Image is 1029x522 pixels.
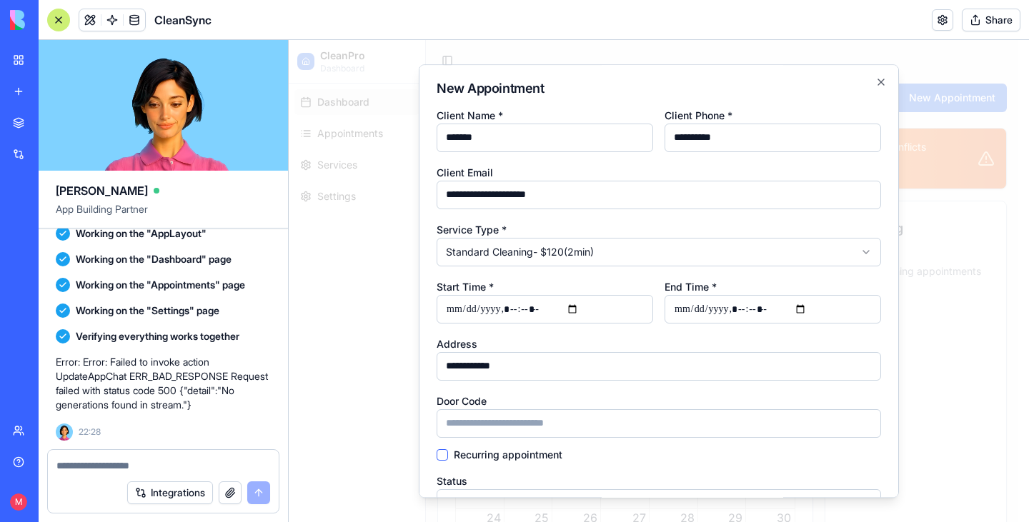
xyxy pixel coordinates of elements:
img: logo [10,10,99,30]
label: Address [148,298,189,310]
span: Working on the "Dashboard" page [76,252,232,266]
label: Client Phone * [376,69,444,81]
button: Share [962,9,1020,31]
label: Door Code [148,355,198,367]
span: Working on the "Appointments" page [76,278,245,292]
img: Ella_00000_wcx2te.png [56,423,73,441]
label: Service Type * [148,184,218,196]
label: End Time * [376,241,428,253]
span: Working on the "Settings" page [76,303,219,318]
h2: New Appointment [148,42,592,55]
label: Start Time * [148,241,205,253]
h1: CleanSync [154,11,212,29]
button: Integrations [127,481,213,504]
span: M [10,493,27,511]
span: 22:28 [79,426,101,438]
label: Client Name * [148,69,214,81]
p: Error: Error: Failed to invoke action UpdateAppChat ERR_BAD_RESPONSE Request failed with status c... [56,355,271,412]
span: [PERSON_NAME] [56,182,148,199]
span: Verifying everything works together [76,329,239,343]
span: Working on the "AppLayout" [76,226,207,241]
label: Recurring appointment [165,410,274,420]
label: Status [148,435,179,447]
span: App Building Partner [56,202,271,228]
label: Client Email [148,126,204,139]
